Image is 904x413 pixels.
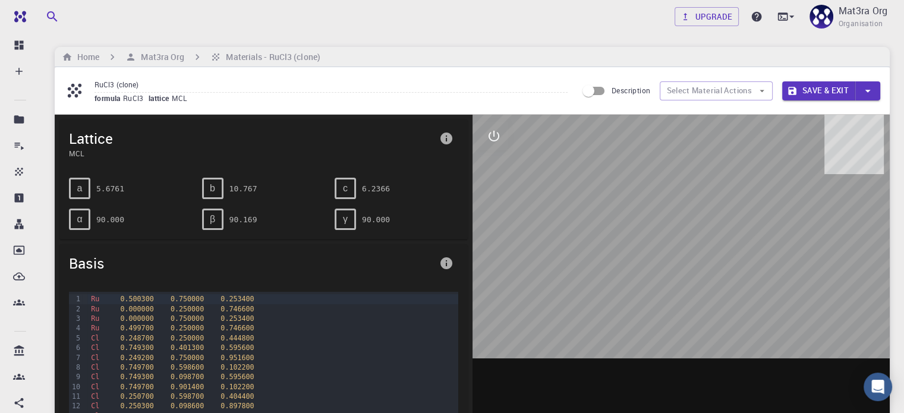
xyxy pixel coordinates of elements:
[120,373,153,381] span: 0.749300
[69,392,82,401] div: 11
[171,354,204,362] span: 0.750000
[120,324,153,332] span: 0.499700
[69,314,82,323] div: 3
[91,324,99,332] span: Ru
[73,51,99,64] h6: Home
[210,183,215,194] span: b
[96,178,124,199] pre: 5.6761
[221,305,254,313] span: 0.746600
[91,392,99,401] span: Cl
[171,324,204,332] span: 0.250000
[91,314,99,323] span: Ru
[69,294,82,304] div: 1
[120,305,153,313] span: 0.000000
[120,354,153,362] span: 0.249200
[434,251,458,275] button: info
[362,209,390,230] pre: 90.000
[91,354,99,362] span: Cl
[69,254,434,273] span: Basis
[123,93,149,103] span: RuCl3
[120,314,153,323] span: 0.000000
[91,295,99,303] span: Ru
[221,343,254,352] span: 0.595600
[675,7,739,26] button: Upgrade
[838,18,883,30] span: Organisation
[91,305,99,313] span: Ru
[69,362,82,372] div: 8
[120,295,153,303] span: 0.500300
[172,93,192,103] span: MCL
[120,343,153,352] span: 0.749300
[120,334,153,342] span: 0.248700
[69,148,434,159] span: MCL
[221,383,254,391] span: 0.102200
[96,209,124,230] pre: 90.000
[69,343,82,352] div: 6
[77,183,83,194] span: a
[91,363,99,371] span: Cl
[69,401,82,411] div: 12
[95,93,123,103] span: formula
[221,354,254,362] span: 0.951600
[171,373,204,381] span: 0.098700
[91,402,99,410] span: Cl
[171,314,204,323] span: 0.750000
[91,334,99,342] span: Cl
[221,51,320,64] h6: Materials - RuCl3 (clone)
[343,183,348,194] span: c
[69,323,82,333] div: 4
[69,333,82,343] div: 5
[171,334,204,342] span: 0.250000
[221,373,254,381] span: 0.595600
[120,383,153,391] span: 0.749700
[171,343,204,352] span: 0.401300
[171,305,204,313] span: 0.250000
[221,402,254,410] span: 0.897800
[221,334,254,342] span: 0.444800
[120,363,153,371] span: 0.749700
[69,353,82,362] div: 7
[229,209,257,230] pre: 90.169
[91,373,99,381] span: Cl
[434,127,458,150] button: info
[612,86,650,95] span: Description
[149,93,172,103] span: lattice
[221,324,254,332] span: 0.746600
[171,363,204,371] span: 0.598600
[10,11,26,23] img: logo
[809,5,833,29] img: Mat3ra Org
[69,372,82,382] div: 9
[59,51,323,64] nav: breadcrumb
[362,178,390,199] pre: 6.2366
[69,382,82,392] div: 10
[221,392,254,401] span: 0.404400
[69,304,82,314] div: 2
[120,392,153,401] span: 0.250700
[864,373,892,401] div: Open Intercom Messenger
[343,214,348,225] span: γ
[91,343,99,352] span: Cl
[171,383,204,391] span: 0.901400
[660,81,773,100] button: Select Material Actions
[221,314,254,323] span: 0.253400
[120,402,153,410] span: 0.250300
[782,81,855,100] button: Save & Exit
[221,363,254,371] span: 0.102200
[221,295,254,303] span: 0.253400
[838,4,887,18] p: Mat3ra Org
[77,214,82,225] span: α
[69,129,434,148] span: Lattice
[171,295,204,303] span: 0.750000
[91,383,99,391] span: Cl
[19,8,84,19] span: Поддержка
[229,178,257,199] pre: 10.767
[210,214,215,225] span: β
[136,51,184,64] h6: Mat3ra Org
[171,402,204,410] span: 0.098600
[171,392,204,401] span: 0.598700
